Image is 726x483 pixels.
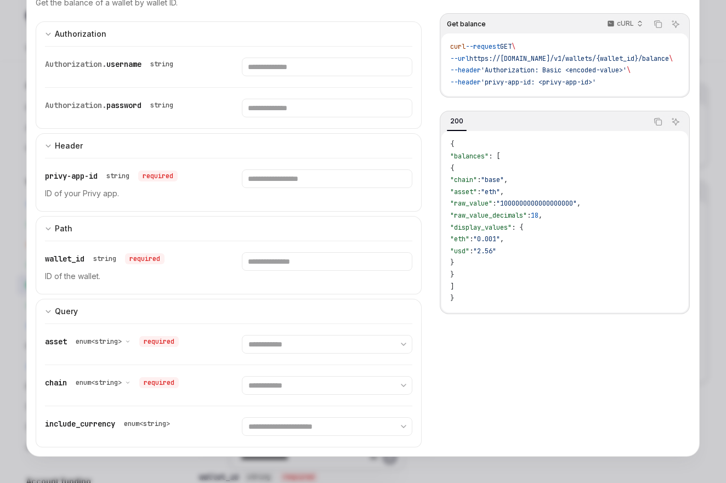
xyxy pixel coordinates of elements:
[469,54,669,63] span: https://[DOMAIN_NAME]/v1/wallets/{wallet_id}/balance
[481,66,627,75] span: 'Authorization: Basic <encoded-value>'
[45,100,106,110] span: Authorization.
[45,335,179,348] div: asset
[651,115,665,129] button: Copy the contents from the code block
[139,336,179,347] div: required
[36,21,422,46] button: Expand input section
[242,335,412,354] select: Select asset
[531,211,538,220] span: 18
[473,247,496,255] span: "2.56"
[138,171,178,181] div: required
[76,336,131,347] button: enum<string>
[466,42,500,51] span: --request
[450,164,454,173] span: {
[45,252,165,265] div: wallet_id
[36,216,422,241] button: Expand input section
[450,152,489,161] span: "balances"
[242,417,412,436] select: Select include_currency
[242,58,412,76] input: Enter username
[36,133,422,158] button: Expand input section
[45,254,84,264] span: wallet_id
[512,223,523,232] span: : {
[45,419,115,429] span: include_currency
[617,19,634,28] p: cURL
[450,270,454,279] span: }
[504,175,508,184] span: ,
[45,337,67,346] span: asset
[450,66,481,75] span: --header
[601,15,648,33] button: cURL
[45,171,98,181] span: privy-app-id
[125,253,165,264] div: required
[45,99,178,112] div: Authorization.password
[139,377,179,388] div: required
[477,175,481,184] span: :
[450,187,477,196] span: "asset"
[76,377,131,388] button: enum<string>
[450,247,469,255] span: "usd"
[489,152,500,161] span: : [
[473,235,500,243] span: "0.001"
[538,211,542,220] span: ,
[450,54,469,63] span: --url
[627,66,631,75] span: \
[447,20,486,29] span: Get balance
[668,115,683,129] button: Ask AI
[55,139,83,152] div: Header
[106,100,141,110] span: password
[45,187,215,200] p: ID of your Privy app.
[469,247,473,255] span: :
[36,299,422,323] button: Expand input section
[447,115,467,128] div: 200
[481,78,596,87] span: 'privy-app-id: <privy-app-id>'
[450,235,469,243] span: "eth"
[106,59,141,69] span: username
[669,54,673,63] span: \
[500,42,512,51] span: GET
[577,199,581,208] span: ,
[242,169,412,188] input: Enter privy-app-id
[45,59,106,69] span: Authorization.
[492,199,496,208] span: :
[450,211,527,220] span: "raw_value_decimals"
[469,235,473,243] span: :
[45,378,67,388] span: chain
[45,376,179,389] div: chain
[45,58,178,71] div: Authorization.username
[76,337,122,346] span: enum<string>
[45,169,178,183] div: privy-app-id
[450,282,454,291] span: ]
[500,187,504,196] span: ,
[242,376,412,395] select: Select chain
[45,417,174,430] div: include_currency
[450,175,477,184] span: "chain"
[55,27,106,41] div: Authorization
[651,17,665,31] button: Copy the contents from the code block
[496,199,577,208] span: "1000000000000000000"
[481,175,504,184] span: "base"
[477,187,481,196] span: :
[668,17,683,31] button: Ask AI
[527,211,531,220] span: :
[481,187,500,196] span: "eth"
[450,199,492,208] span: "raw_value"
[450,42,466,51] span: curl
[500,235,504,243] span: ,
[55,305,78,318] div: Query
[45,270,215,283] p: ID of the wallet.
[450,78,481,87] span: --header
[512,42,515,51] span: \
[76,378,122,387] span: enum<string>
[450,294,454,303] span: }
[450,223,512,232] span: "display_values"
[242,252,412,271] input: Enter wallet_id
[55,222,72,235] div: Path
[450,140,454,149] span: {
[450,258,454,267] span: }
[242,99,412,117] input: Enter password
